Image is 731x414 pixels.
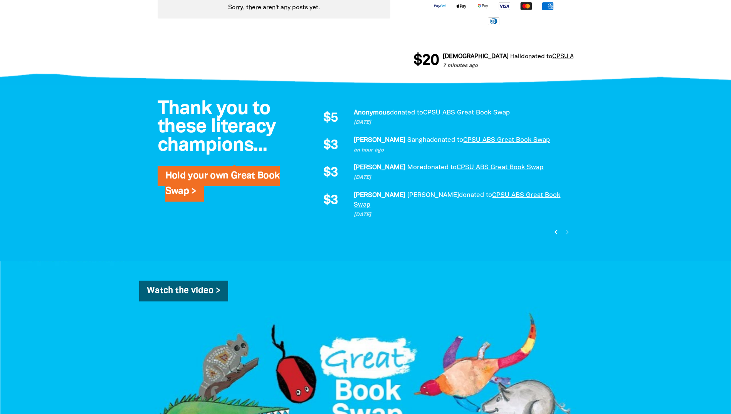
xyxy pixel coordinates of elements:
[515,2,537,10] img: Mastercard logo
[354,165,405,170] em: [PERSON_NAME]
[323,167,338,180] span: $3
[423,165,457,170] span: donated to
[423,110,510,116] a: CPSU ABS Great Book Swap
[311,108,566,231] div: Paginated content
[483,17,504,25] img: Diners Club logo
[441,54,507,59] em: [DEMOGRAPHIC_DATA]
[412,53,437,69] span: $20
[463,137,550,143] a: CPSU ABS Great Book Swap
[165,172,280,196] a: Hold your own Great Book Swap >
[354,137,405,143] em: [PERSON_NAME]
[430,137,463,143] span: donated to
[158,100,276,155] span: Thank you to these literacy champions...
[354,146,566,154] p: an hour ago
[441,62,630,70] p: 7 minutes ago
[429,2,450,10] img: Paypal logo
[354,192,405,198] em: [PERSON_NAME]
[551,227,562,237] button: Previous page
[551,54,630,59] a: CPSU ABS Great Book Swap
[509,54,519,59] em: Hall
[413,49,573,73] div: Donation stream
[311,108,566,231] div: Donation stream
[457,165,543,170] a: CPSU ABS Great Book Swap
[354,211,566,219] p: [DATE]
[537,2,558,10] img: American Express logo
[139,281,228,301] a: Watch the video >
[323,194,338,207] span: $3
[354,110,390,116] em: Anonymous
[323,139,338,152] span: $3
[390,110,423,116] span: donated to
[459,192,492,198] span: donated to
[407,192,459,198] em: [PERSON_NAME]
[354,174,566,182] p: [DATE]
[450,2,472,10] img: Apple Pay logo
[519,54,551,59] span: donated to
[323,112,338,125] span: $5
[407,137,430,143] em: Sangha
[472,2,494,10] img: Google Pay logo
[494,2,515,10] img: Visa logo
[354,119,566,126] p: [DATE]
[551,227,561,237] i: chevron_left
[407,165,423,170] em: More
